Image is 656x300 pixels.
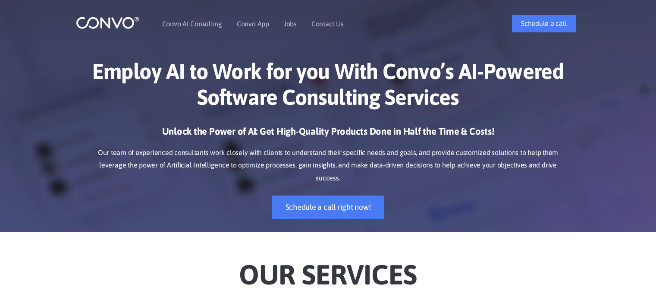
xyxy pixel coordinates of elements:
[89,146,568,185] p: Our team of experienced consultants work closely with clients to understand their specific needs ...
[162,20,222,27] a: Convo AI Consulting
[311,20,344,27] a: Contact Us
[284,20,297,27] a: Jobs
[237,20,269,27] a: Convo App
[512,15,576,32] a: Schedule a call
[89,245,568,294] h2: Our Services
[89,125,568,144] h3: Unlock the Power of AI: Get High-Quality Products Done in Half the Time & Costs!
[272,196,384,219] a: Schedule a call right now!
[89,58,568,117] h1: Employ AI to Work for you With Convo’s AI-Powered Software Consulting Services
[76,16,139,29] img: logo_1.png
